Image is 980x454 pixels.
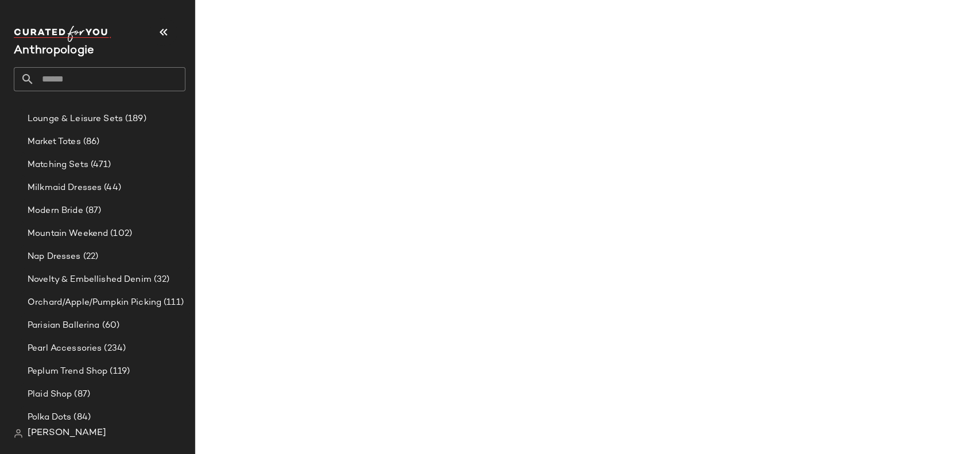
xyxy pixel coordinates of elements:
[102,342,126,355] span: (234)
[28,204,83,218] span: Modern Bride
[88,158,111,172] span: (471)
[152,273,170,286] span: (32)
[14,45,94,57] span: Current Company Name
[28,158,88,172] span: Matching Sets
[28,426,106,440] span: [PERSON_NAME]
[28,365,107,378] span: Peplum Trend Shop
[107,365,130,378] span: (119)
[28,411,71,424] span: Polka Dots
[28,388,72,401] span: Plaid Shop
[81,250,99,263] span: (22)
[71,411,91,424] span: (84)
[123,112,146,126] span: (189)
[28,296,161,309] span: Orchard/Apple/Pumpkin Picking
[14,429,23,438] img: svg%3e
[108,227,132,240] span: (102)
[28,342,102,355] span: Pearl Accessories
[102,181,121,195] span: (44)
[28,273,152,286] span: Novelty & Embellished Denim
[83,204,102,218] span: (87)
[161,296,184,309] span: (111)
[81,135,100,149] span: (86)
[100,319,120,332] span: (60)
[28,227,108,240] span: Mountain Weekend
[14,26,111,42] img: cfy_white_logo.C9jOOHJF.svg
[28,319,100,332] span: Parisian Ballerina
[28,250,81,263] span: Nap Dresses
[72,388,90,401] span: (87)
[28,181,102,195] span: Milkmaid Dresses
[28,112,123,126] span: Lounge & Leisure Sets
[28,135,81,149] span: Market Totes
